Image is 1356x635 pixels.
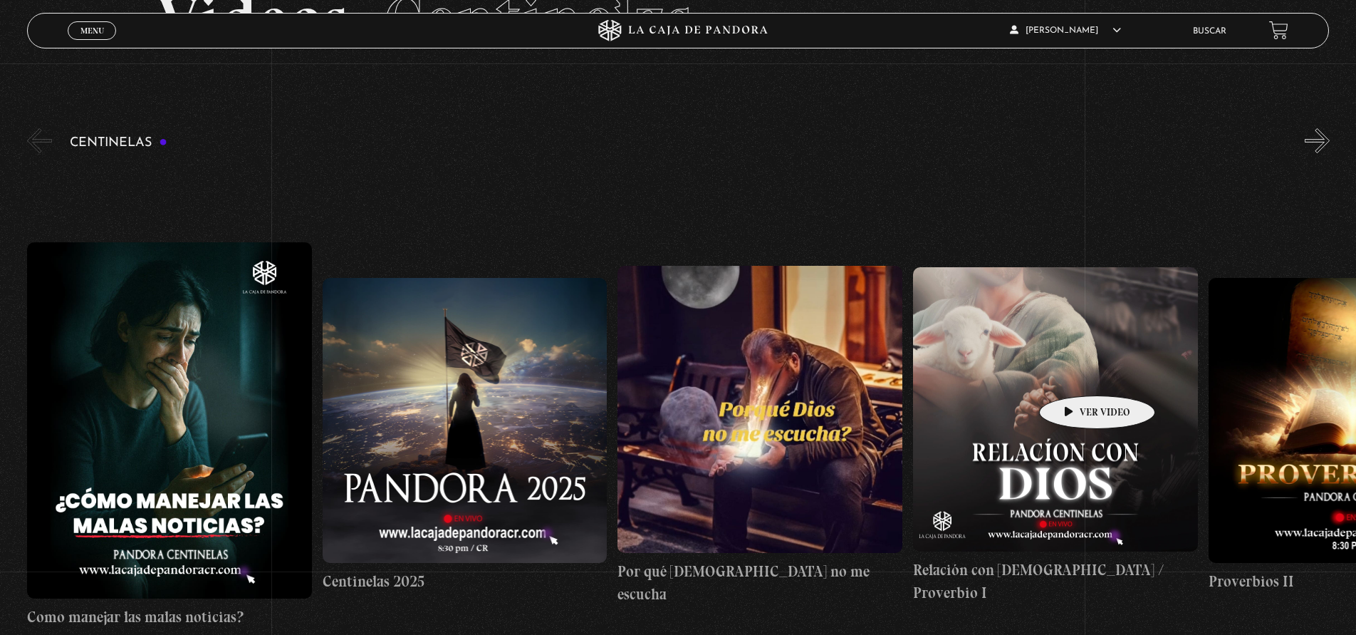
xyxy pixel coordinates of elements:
[80,26,104,35] span: Menu
[70,136,167,150] h3: Centinelas
[913,559,1198,604] h4: Relación con [DEMOGRAPHIC_DATA] / Proverbio I
[1269,21,1288,40] a: View your shopping cart
[27,128,52,153] button: Previous
[617,560,902,605] h4: Por qué [DEMOGRAPHIC_DATA] no me escucha
[1010,26,1121,35] span: [PERSON_NAME]
[75,38,109,48] span: Cerrar
[1305,128,1330,153] button: Next
[1193,27,1226,36] a: Buscar
[27,606,312,629] h4: Como manejar las malas noticias?
[323,570,607,593] h4: Centinelas 2025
